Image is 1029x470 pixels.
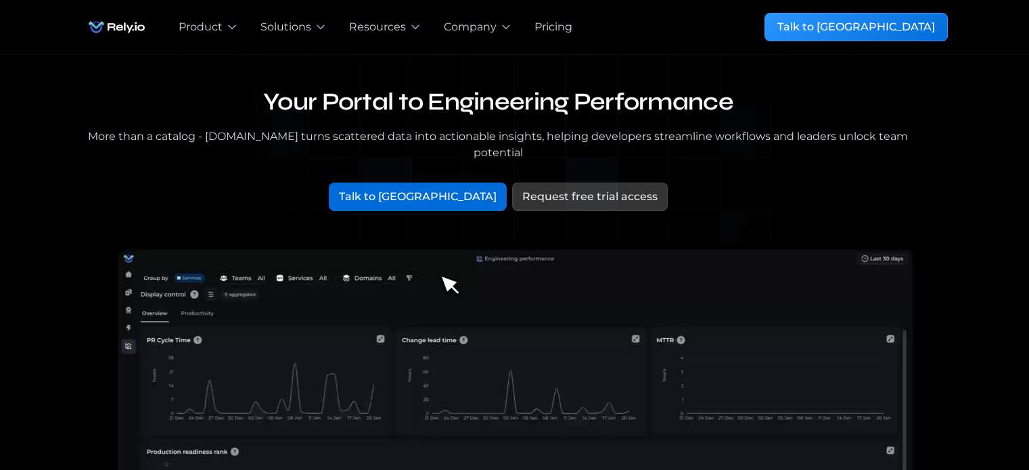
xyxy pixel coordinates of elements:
div: Product [179,19,223,35]
div: Talk to [GEOGRAPHIC_DATA] [777,19,935,35]
div: Solutions [260,19,311,35]
a: Talk to [GEOGRAPHIC_DATA] [764,13,948,41]
div: Talk to [GEOGRAPHIC_DATA] [339,189,497,205]
a: Talk to [GEOGRAPHIC_DATA] [329,183,507,211]
div: Resources [349,19,406,35]
img: Rely.io logo [82,14,152,41]
div: More than a catalog - [DOMAIN_NAME] turns scattered data into actionable insights, helping develo... [82,128,915,161]
div: Request free trial access [522,189,658,205]
h1: Your Portal to Engineering Performance [82,87,915,118]
a: home [82,14,152,41]
a: Pricing [534,19,572,35]
div: Company [444,19,497,35]
a: Request free trial access [512,183,668,211]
